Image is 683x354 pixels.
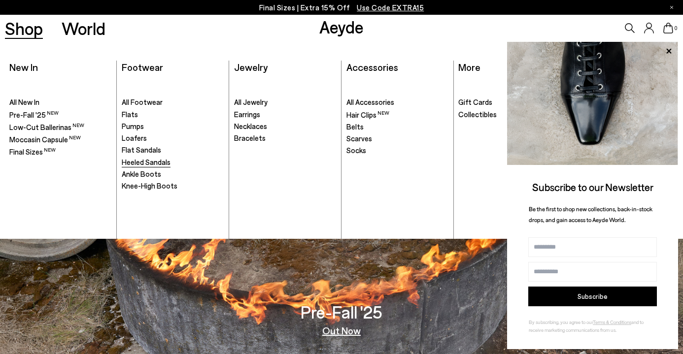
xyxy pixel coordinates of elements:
a: Jewelry [234,61,268,73]
span: Bracelets [234,133,266,142]
a: All Accessories [346,97,449,107]
a: Aeyde [319,16,364,37]
a: 0 [663,23,673,33]
img: ca3f721fb6ff708a270709c41d776025.jpg [507,42,678,165]
span: All New In [9,97,39,106]
a: Collectibles [458,110,561,120]
span: Loafers [122,133,147,142]
span: Gift Cards [458,97,492,106]
a: Gift Cards [458,97,561,107]
span: Collectibles [458,110,497,119]
span: Moccasin Capsule [9,135,81,144]
a: Heeled Sandals [122,158,224,167]
span: 0 [673,26,678,31]
a: Loafers [122,133,224,143]
span: Earrings [234,110,260,119]
a: Out Now [322,325,361,335]
a: New In [9,61,38,73]
a: All Jewelry [234,97,337,107]
a: All Footwear [122,97,224,107]
span: By subscribing, you agree to our [529,319,593,325]
a: Necklaces [234,122,337,131]
span: Knee-High Boots [122,181,177,190]
button: Subscribe [528,287,657,306]
a: Final Sizes [9,147,112,157]
a: Belts [346,122,449,132]
a: Scarves [346,134,449,144]
a: Pre-Fall '25 [9,110,112,120]
a: Flats [122,110,224,120]
a: Knee-High Boots [122,181,224,191]
span: All Jewelry [234,97,268,106]
a: Ankle Boots [122,169,224,179]
span: Flat Sandals [122,145,161,154]
a: Accessories [346,61,398,73]
span: Pumps [122,122,144,130]
a: Moccasin Capsule [9,134,112,145]
span: Final Sizes [9,147,56,156]
a: Bracelets [234,133,337,143]
a: Hair Clips [346,110,449,120]
a: All New In [9,97,112,107]
a: Terms & Conditions [593,319,631,325]
span: Low-Cut Ballerinas [9,123,84,131]
span: Belts [346,122,364,131]
span: Pre-Fall '25 [9,110,59,119]
a: Pumps [122,122,224,131]
a: Socks [346,146,449,156]
a: Footwear [122,61,163,73]
span: Flats [122,110,138,119]
a: Earrings [234,110,337,120]
span: Navigate to /collections/ss25-final-sizes [357,3,424,12]
span: Subscribe to our Newsletter [532,181,653,193]
span: All Footwear [122,97,163,106]
a: Shop [5,20,43,37]
a: More [458,61,480,73]
span: Scarves [346,134,372,143]
span: Heeled Sandals [122,158,171,166]
span: Be the first to shop new collections, back-in-stock drops, and gain access to Aeyde World. [529,205,652,224]
a: World [62,20,105,37]
a: Flat Sandals [122,145,224,155]
span: Socks [346,146,366,155]
h3: Pre-Fall '25 [301,303,382,321]
span: Ankle Boots [122,169,161,178]
span: All Accessories [346,97,394,106]
a: Low-Cut Ballerinas [9,122,112,132]
p: Final Sizes | Extra 15% Off [259,1,424,14]
span: Hair Clips [346,110,389,119]
span: Necklaces [234,122,267,130]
